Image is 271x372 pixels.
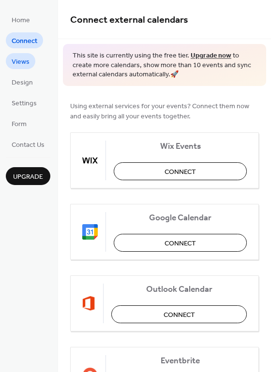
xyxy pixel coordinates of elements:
[6,136,50,152] a: Contact Us
[6,12,36,28] a: Home
[82,296,95,311] img: outlook
[12,15,30,26] span: Home
[6,74,39,90] a: Design
[70,101,259,121] span: Using external services for your events? Connect them now and easily bring all your events together.
[12,57,30,67] span: Views
[12,140,45,150] span: Contact Us
[12,99,37,109] span: Settings
[6,167,50,185] button: Upgrade
[114,141,247,151] span: Wix Events
[111,305,247,323] button: Connect
[6,95,43,111] a: Settings
[191,49,231,62] a: Upgrade now
[73,51,256,80] span: This site is currently using the free tier. to create more calendars, show more than 10 events an...
[111,284,247,294] span: Outlook Calendar
[13,172,43,182] span: Upgrade
[12,36,37,46] span: Connect
[165,238,196,248] span: Connect
[6,115,32,131] a: Form
[12,119,27,129] span: Form
[164,310,195,320] span: Connect
[70,11,188,29] span: Connect external calendars
[114,234,247,252] button: Connect
[12,78,33,88] span: Design
[114,162,247,180] button: Connect
[6,53,35,69] a: Views
[114,356,247,366] span: Eventbrite
[114,213,247,223] span: Google Calendar
[82,153,98,168] img: wix
[165,167,196,177] span: Connect
[6,32,43,48] a: Connect
[82,224,98,240] img: google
